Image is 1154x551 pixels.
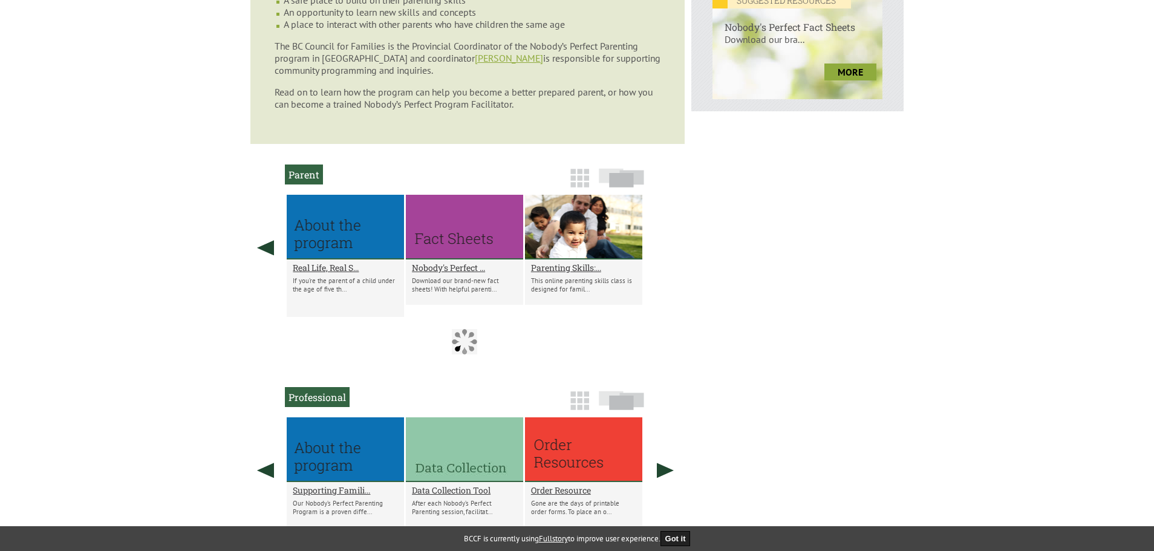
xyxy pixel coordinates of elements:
a: Nobody's Perfect ... [412,262,517,273]
button: Got it [660,531,691,546]
p: If you’re the parent of a child under the age of five th... [293,276,398,293]
a: Slide View [595,397,648,416]
p: Download our brand-new fact sheets! With helpful parenti... [412,276,517,293]
p: After each Nobody’s Perfect Parenting session, facilitat... [412,499,517,516]
p: Gone are the days of printable order forms. To place an o... [531,499,636,516]
a: Data Collection Tool [412,484,517,496]
h2: Professional [285,387,350,407]
a: more [824,64,876,80]
h2: Parent [285,165,323,184]
img: grid-icon.png [570,169,589,187]
li: Real Life, Real Support for Positive Parenting [287,195,404,317]
h6: Nobody's Perfect Fact Sheets [712,8,882,33]
a: Slide View [595,174,648,194]
img: slide-icon.png [599,391,644,410]
a: Fullstory [539,533,568,544]
p: This online parenting skills class is designed for famil... [531,276,636,293]
p: Read on to learn how the program can help you become a better prepared parent, or how you can bec... [275,86,660,110]
p: The BC Council for Families is the Provincial Coordinator of the Nobody’s Perfect Parenting progr... [275,40,660,76]
li: A place to interact with other parents who have children the same age [284,18,660,30]
a: Real Life, Real S... [293,262,398,273]
li: Supporting Families, Reducing Risk [287,417,404,527]
li: Nobody's Perfect Fact Sheets [406,195,523,305]
img: slide-icon.png [599,168,644,187]
p: Our Nobody’s Perfect Parenting Program is a proven diffe... [293,499,398,516]
li: Parenting Skills: 0-5 [525,195,642,305]
img: Loader [452,329,477,354]
a: Parenting Skills:... [531,262,636,273]
a: Order Resource [531,484,636,496]
li: Data Collection Tool [406,417,523,527]
a: Grid View [567,174,593,194]
p: Download our bra... [712,33,882,57]
li: An opportunity to learn new skills and concepts [284,6,660,18]
a: Supporting Famili... [293,484,398,496]
a: Grid View [567,397,593,416]
img: grid-icon.png [570,391,589,410]
li: Order Resource [525,417,642,527]
a: [PERSON_NAME] [475,52,543,64]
